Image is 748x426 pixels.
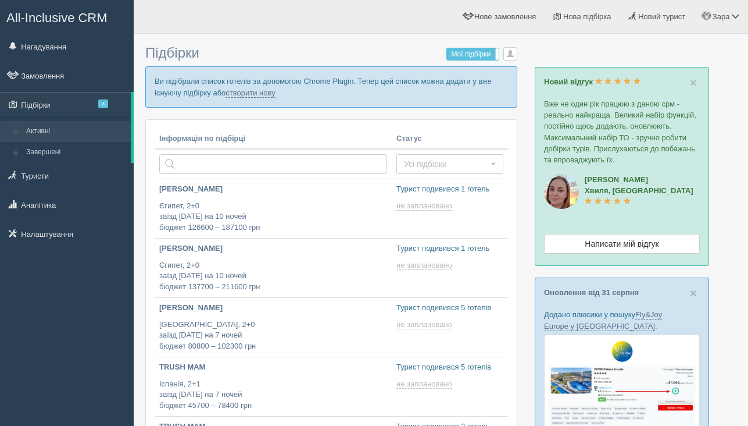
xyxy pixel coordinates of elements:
span: Усі підбірки [404,158,488,170]
a: Написати мій відгук [544,234,700,254]
p: Ви підібрали список готелів за допомогою Chrome Plugin. Тепер цей список можна додати у вже існую... [145,66,517,107]
span: × [690,76,697,89]
a: не заплановано [396,379,454,389]
p: Турист подивився 1 готель [396,184,503,195]
p: Турист подивився 1 готель [396,243,503,254]
span: не заплановано [396,201,452,211]
span: не заплановано [396,320,452,329]
a: Fly&Joy Europe у [GEOGRAPHIC_DATA] [544,310,662,331]
a: Оновлення від 31 серпня [544,288,639,297]
a: [PERSON_NAME] Єгипет, 2+0заїзд [DATE] на 10 ночейбюджет 137700 – 211600 грн [155,239,392,297]
p: [PERSON_NAME] [159,243,387,254]
th: Інформація по підбірці [155,129,392,150]
p: Іспанія, 2+1 заїзд [DATE] на 7 ночей бюджет 45700 – 78400 грн [159,379,387,411]
span: All-Inclusive CRM [6,10,108,25]
span: × [690,286,697,300]
span: 3 [98,100,108,108]
a: створити нову [226,88,275,98]
p: [PERSON_NAME] [159,184,387,195]
a: Новий відгук [544,77,641,86]
p: Турист подивився 5 готелів [396,303,503,314]
a: не заплановано [396,320,454,329]
a: Активні [21,121,131,142]
span: Нове замовлення [474,12,536,21]
span: не заплановано [396,379,452,389]
button: Усі підбірки [396,154,503,174]
p: Вже не один рік працюю з даною срм - реально найкраща. Великий набір функцій, постійно щось додаю... [544,98,700,165]
a: не заплановано [396,261,454,270]
a: [PERSON_NAME]Хвиля, [GEOGRAPHIC_DATA] [585,175,693,206]
span: Новий турист [638,12,685,21]
a: [PERSON_NAME] Єгипет, 2+0заїзд [DATE] на 10 ночейбюджет 126600 – 187100 грн [155,179,392,238]
p: [GEOGRAPHIC_DATA], 2+0 заїзд [DATE] на 7 ночей бюджет 80800 – 102300 грн [159,319,387,352]
p: Турист подивився 5 готелів [396,362,503,373]
p: Єгипет, 2+0 заїзд [DATE] на 10 ночей бюджет 137700 – 211600 грн [159,260,387,293]
span: Підбірки [145,45,199,61]
a: не заплановано [396,201,454,211]
p: Єгипет, 2+0 заїзд [DATE] на 10 ночей бюджет 126600 – 187100 грн [159,201,387,233]
th: Статус [392,129,508,150]
a: Завершені [21,142,131,163]
a: [PERSON_NAME] [GEOGRAPHIC_DATA], 2+0заїзд [DATE] на 7 ночейбюджет 80800 – 102300 грн [155,298,392,357]
span: Нова підбірка [563,12,611,21]
p: Додано плюсики у пошуку : [544,309,700,331]
input: Пошук за країною або туристом [159,154,387,174]
button: Close [690,76,697,88]
p: TRUSH MAM [159,362,387,373]
a: TRUSH MAM Іспанія, 2+1заїзд [DATE] на 7 ночейбюджет 45700 – 78400 грн [155,357,392,416]
p: [PERSON_NAME] [159,303,387,314]
span: не заплановано [396,261,452,270]
button: Close [690,287,697,299]
a: All-Inclusive CRM [1,1,133,33]
span: Зара [713,12,730,21]
label: Мої підбірки [447,48,499,60]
